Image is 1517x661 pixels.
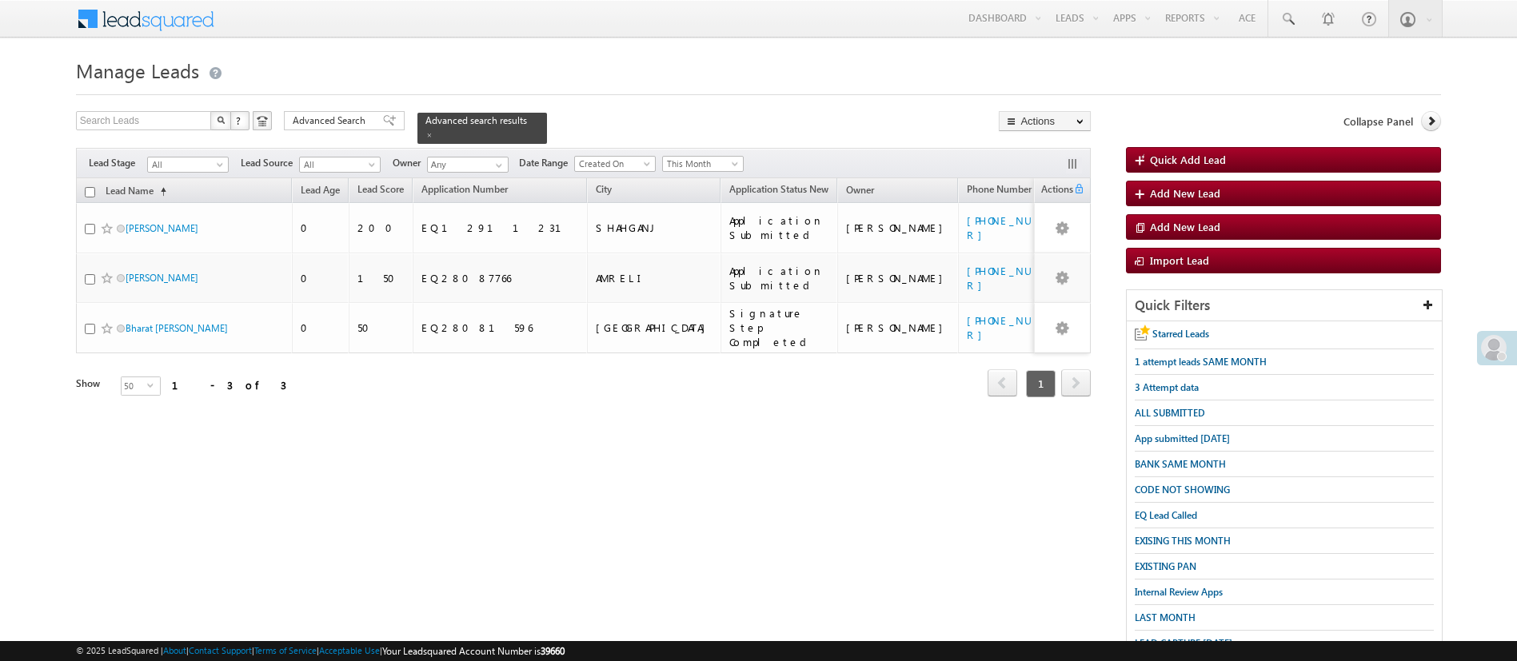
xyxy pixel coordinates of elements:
a: [PHONE_NUMBER] [967,313,1064,341]
a: Contact Support [189,645,252,655]
img: Search [217,116,225,124]
a: prev [988,371,1017,396]
span: Manage Leads [76,58,199,83]
a: [PHONE_NUMBER] [967,213,1064,241]
span: Starred Leads [1152,328,1209,340]
span: ALL SUBMITTED [1135,407,1205,419]
a: Terms of Service [254,645,317,655]
span: Owner [393,156,427,170]
span: prev [988,369,1017,396]
span: Lead Stage [89,156,147,170]
a: Lead Score [349,181,412,201]
div: EQ28087766 [421,271,581,285]
div: Show [76,376,108,391]
span: Collapse Panel [1343,114,1413,129]
a: [PERSON_NAME] [126,272,198,284]
span: next [1061,369,1091,396]
button: ? [230,111,250,130]
span: LEAD CAPTURE [DATE] [1135,637,1232,649]
span: App submitted [DATE] [1135,432,1230,444]
span: All [148,157,224,172]
span: EXISTING PAN [1135,560,1196,572]
a: City [588,181,620,201]
span: Advanced Search [293,113,370,128]
span: Date Range [519,156,574,170]
span: Your Leadsquared Account Number is [382,645,565,657]
div: 1 - 3 of 3 [172,376,286,394]
span: Internal Review Apps [1135,586,1223,598]
span: Lead Source [241,156,299,170]
span: 1 attempt leads SAME MONTH [1135,356,1267,368]
span: Application Number [421,183,508,195]
a: Application Number [413,181,516,201]
div: Quick Filters [1127,290,1442,321]
span: City [596,183,612,195]
span: Owner [846,184,874,196]
input: Check all records [85,187,95,197]
a: Lead Name(sorted ascending) [98,181,174,202]
div: [PERSON_NAME] [846,271,951,285]
div: EQ28081596 [421,321,581,335]
div: 50 [357,321,405,335]
span: (sorted ascending) [154,185,166,198]
span: ? [236,113,243,127]
div: Application Submitted [729,213,830,242]
span: select [147,381,160,388]
span: All [300,157,376,172]
span: Created On [575,157,651,171]
div: 200 [357,221,405,235]
span: Lead Age [301,184,340,196]
button: Actions [999,111,1091,131]
div: 0 [301,221,341,235]
input: Type to Search [427,157,509,173]
a: All [147,157,229,173]
span: EXISING THIS MONTH [1135,535,1231,547]
a: About [163,645,186,655]
span: Actions [1036,181,1074,201]
div: 150 [357,271,405,285]
div: AMRELI [596,271,713,285]
a: [PERSON_NAME] [126,222,198,234]
a: This Month [662,156,744,172]
div: Signature Step Completed [729,306,830,349]
span: LAST MONTH [1135,611,1196,623]
div: SHAHGANJ [596,221,713,235]
a: Show All Items [487,157,507,173]
a: Created On [574,156,656,172]
span: This Month [663,157,739,171]
span: 3 Attempt data [1135,381,1199,393]
a: All [299,157,381,173]
div: 0 [301,321,341,335]
div: [PERSON_NAME] [846,321,951,335]
a: Acceptable Use [319,645,380,655]
span: Application Status New [729,183,828,195]
div: EQ12911231 [421,221,581,235]
span: BANK SAME MONTH [1135,458,1226,470]
span: 50 [122,377,147,395]
span: CODE NOT SHOWING [1135,484,1230,496]
span: 39660 [541,645,565,657]
div: 0 [301,271,341,285]
div: Application Submitted [729,264,830,293]
span: Lead Score [357,183,404,195]
span: © 2025 LeadSquared | | | | | [76,643,565,659]
div: [PERSON_NAME] [846,221,951,235]
span: Add New Lead [1150,220,1220,233]
a: Application Status New [721,181,836,201]
span: 1 [1026,370,1056,397]
span: Import Lead [1150,253,1209,267]
span: Advanced search results [425,114,527,126]
span: Quick Add Lead [1150,153,1226,166]
span: EQ Lead Called [1135,509,1197,521]
span: Phone Number [967,183,1032,195]
a: next [1061,371,1091,396]
a: [PHONE_NUMBER] [967,264,1064,292]
span: Add New Lead [1150,186,1220,200]
a: Phone Number [959,181,1040,201]
div: [GEOGRAPHIC_DATA] [596,321,713,335]
a: Bharat [PERSON_NAME] [126,322,228,334]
